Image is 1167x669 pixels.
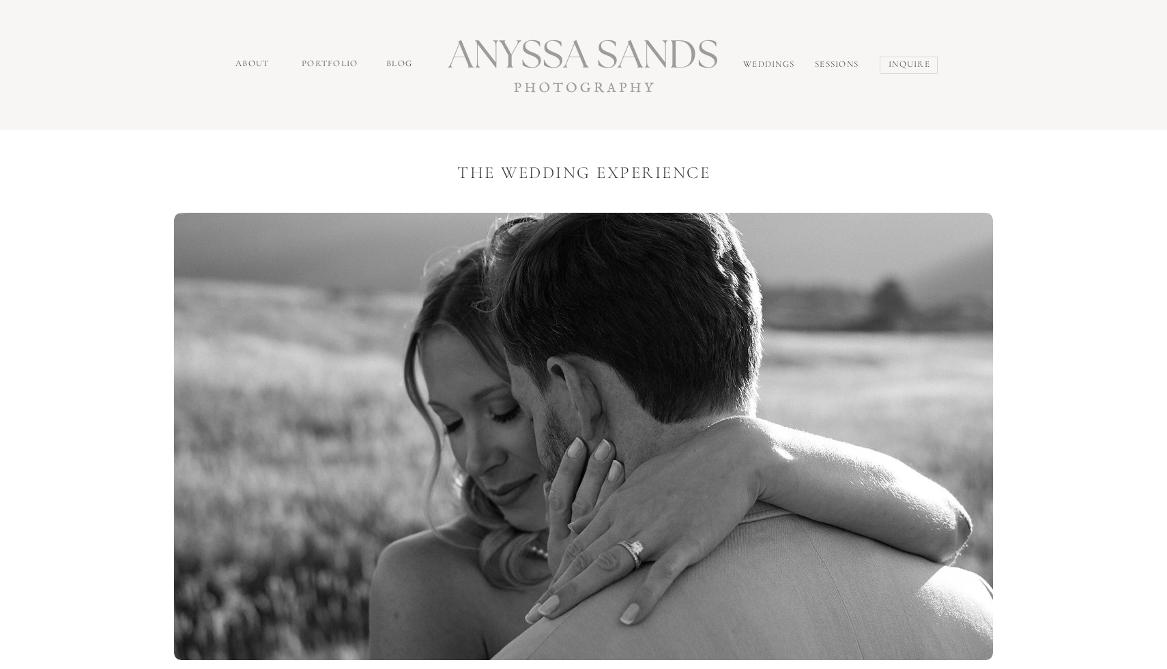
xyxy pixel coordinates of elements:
a: Weddings [743,58,801,74]
nav: the wedding experience [442,160,726,187]
a: Blog [386,57,418,73]
a: about [235,57,273,73]
a: portfolio [302,57,360,73]
a: sessions [815,58,865,74]
a: inquire [889,58,933,74]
